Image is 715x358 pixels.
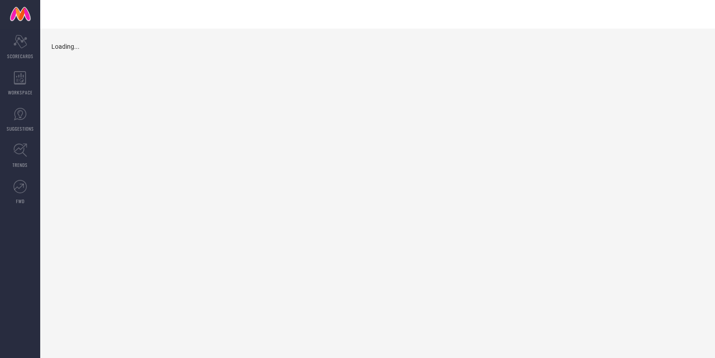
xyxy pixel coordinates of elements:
[13,162,28,168] span: TRENDS
[7,125,34,132] span: SUGGESTIONS
[8,89,33,96] span: WORKSPACE
[16,198,25,205] span: FWD
[51,43,80,50] span: Loading...
[7,53,34,60] span: SCORECARDS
